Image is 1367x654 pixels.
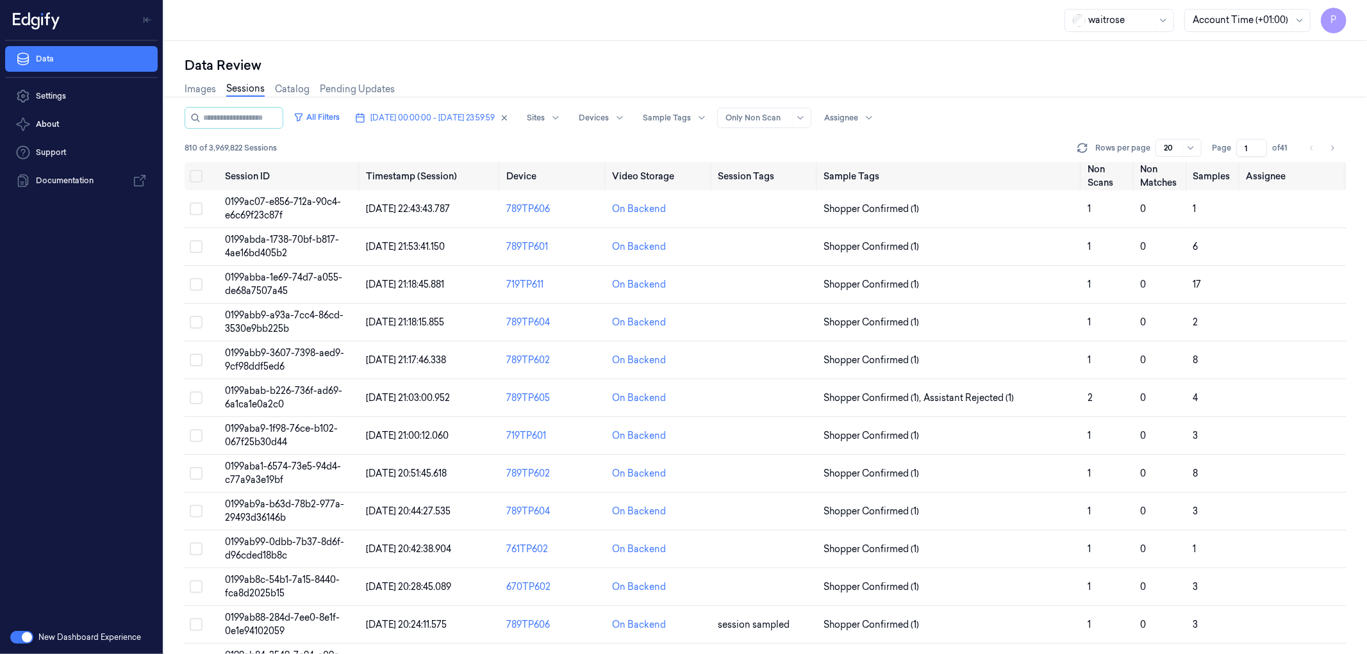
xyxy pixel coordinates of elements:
th: Non Scans [1082,162,1135,190]
button: Select row [190,580,203,593]
span: 1 [1193,543,1197,555]
div: 761TP602 [506,543,602,556]
button: [DATE] 00:00:00 - [DATE] 23:59:59 [350,108,514,128]
span: of 41 [1272,142,1293,154]
button: Select row [190,505,203,518]
span: 3 [1193,581,1198,593]
div: Data Review [185,56,1346,74]
button: Select row [190,618,203,631]
span: 6 [1193,241,1198,252]
span: 0 [1140,241,1146,252]
span: 2 [1088,392,1093,404]
th: Samples [1188,162,1241,190]
span: Shopper Confirmed (1) [824,429,919,443]
th: Non Matches [1135,162,1188,190]
button: P [1321,8,1346,33]
span: 1 [1088,279,1091,290]
span: [DATE] 20:28:45.089 [366,581,451,593]
th: Session Tags [713,162,818,190]
span: 0 [1140,619,1146,630]
div: 789TP604 [506,316,602,329]
a: Data [5,46,158,72]
span: Shopper Confirmed (1) [824,354,919,367]
span: 0199ab88-284d-7ee0-8e1f-0e1e94102059 [225,612,340,637]
span: 0 [1140,203,1146,215]
span: [DATE] 20:44:27.535 [366,505,451,517]
a: Images [185,83,216,96]
span: 0 [1140,543,1146,555]
div: 789TP602 [506,467,602,480]
th: Timestamp (Session) [361,162,502,190]
button: About [5,111,158,137]
span: 1 [1088,543,1091,555]
div: On Backend [612,391,666,405]
div: 789TP606 [506,618,602,632]
a: Documentation [5,168,158,193]
th: Sample Tags [818,162,1082,190]
div: 789TP604 [506,505,602,518]
span: Shopper Confirmed (1) [824,618,919,632]
span: 1 [1088,316,1091,328]
button: Select row [190,391,203,404]
span: 0 [1140,392,1146,404]
span: 2 [1193,316,1198,328]
div: 789TP601 [506,240,602,254]
span: 3 [1193,505,1198,517]
span: 1 [1088,619,1091,630]
div: 670TP602 [506,580,602,594]
div: 719TP601 [506,429,602,443]
button: Select row [190,316,203,329]
div: On Backend [612,505,666,518]
span: Shopper Confirmed (1) [824,278,919,291]
div: On Backend [612,316,666,329]
span: 4 [1193,392,1198,404]
span: [DATE] 20:24:11.575 [366,619,447,630]
span: [DATE] 21:18:45.881 [366,279,444,290]
span: [DATE] 20:51:45.618 [366,468,447,479]
button: Go to next page [1323,139,1341,157]
span: 0 [1140,581,1146,593]
span: 0 [1140,354,1146,366]
span: 8 [1193,354,1198,366]
span: 0199abba-1e69-74d7-a055-de68a7507a45 [225,272,342,297]
button: All Filters [288,107,345,127]
span: Shopper Confirmed (1) [824,316,919,329]
span: 8 [1193,468,1198,479]
span: 1 [1088,241,1091,252]
span: Shopper Confirmed (1) , [824,391,924,405]
span: 0199ab9a-b63d-78b2-977a-29493d36146b [225,498,344,523]
span: 0 [1140,430,1146,441]
div: On Backend [612,543,666,556]
div: On Backend [612,580,666,594]
div: On Backend [612,467,666,480]
span: 1 [1088,203,1091,215]
button: Select row [190,240,203,253]
span: 0199ac07-e856-712a-90c4-e6c69f23c87f [225,196,341,221]
span: 0199aba9-1f98-76ce-b102-067f25b30d44 [225,423,338,448]
span: Assistant Rejected (1) [924,391,1014,405]
div: 789TP605 [506,391,602,405]
span: [DATE] 21:03:00.952 [366,392,450,404]
span: 0 [1140,468,1146,479]
span: [DATE] 21:18:15.855 [366,316,444,328]
div: On Backend [612,240,666,254]
span: 1 [1088,468,1091,479]
span: 1 [1193,203,1197,215]
div: On Backend [612,429,666,443]
th: Device [501,162,607,190]
span: Page [1212,142,1231,154]
span: 810 of 3,969,822 Sessions [185,142,277,154]
button: Select row [190,354,203,366]
button: Select row [190,202,203,215]
span: session sampled [718,619,790,630]
a: Pending Updates [320,83,395,96]
span: 1 [1088,354,1091,366]
span: Shopper Confirmed (1) [824,543,919,556]
span: 0199abab-b226-736f-ad69-6a1ca1e0a2c0 [225,385,342,410]
a: Sessions [226,82,265,97]
span: 3 [1193,619,1198,630]
span: [DATE] 00:00:00 - [DATE] 23:59:59 [370,112,495,124]
span: 17 [1193,279,1202,290]
a: Catalog [275,83,310,96]
span: 0 [1140,505,1146,517]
